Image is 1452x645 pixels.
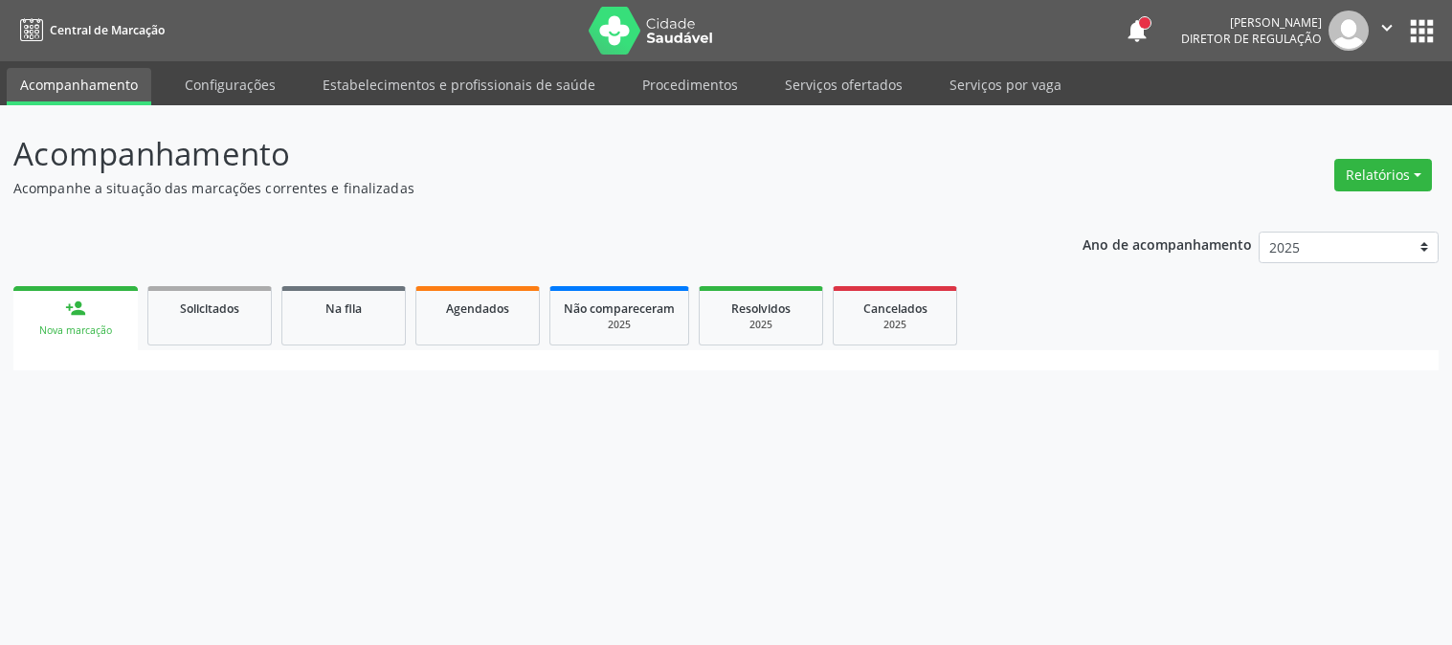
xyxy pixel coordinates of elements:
[936,68,1075,101] a: Serviços por vaga
[1124,17,1150,44] button: notifications
[564,318,675,332] div: 2025
[13,14,165,46] a: Central de Marcação
[564,300,675,317] span: Não compareceram
[1181,31,1322,47] span: Diretor de regulação
[50,22,165,38] span: Central de Marcação
[1369,11,1405,51] button: 
[1376,17,1397,38] i: 
[847,318,943,332] div: 2025
[65,298,86,319] div: person_add
[7,68,151,105] a: Acompanhamento
[27,323,124,338] div: Nova marcação
[180,300,239,317] span: Solicitados
[629,68,751,101] a: Procedimentos
[713,318,809,332] div: 2025
[171,68,289,101] a: Configurações
[309,68,609,101] a: Estabelecimentos e profissionais de saúde
[771,68,916,101] a: Serviços ofertados
[1405,14,1439,48] button: apps
[1181,14,1322,31] div: [PERSON_NAME]
[325,300,362,317] span: Na fila
[1083,232,1252,256] p: Ano de acompanhamento
[1329,11,1369,51] img: img
[1334,159,1432,191] button: Relatórios
[863,300,927,317] span: Cancelados
[13,178,1011,198] p: Acompanhe a situação das marcações correntes e finalizadas
[731,300,791,317] span: Resolvidos
[13,130,1011,178] p: Acompanhamento
[446,300,509,317] span: Agendados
